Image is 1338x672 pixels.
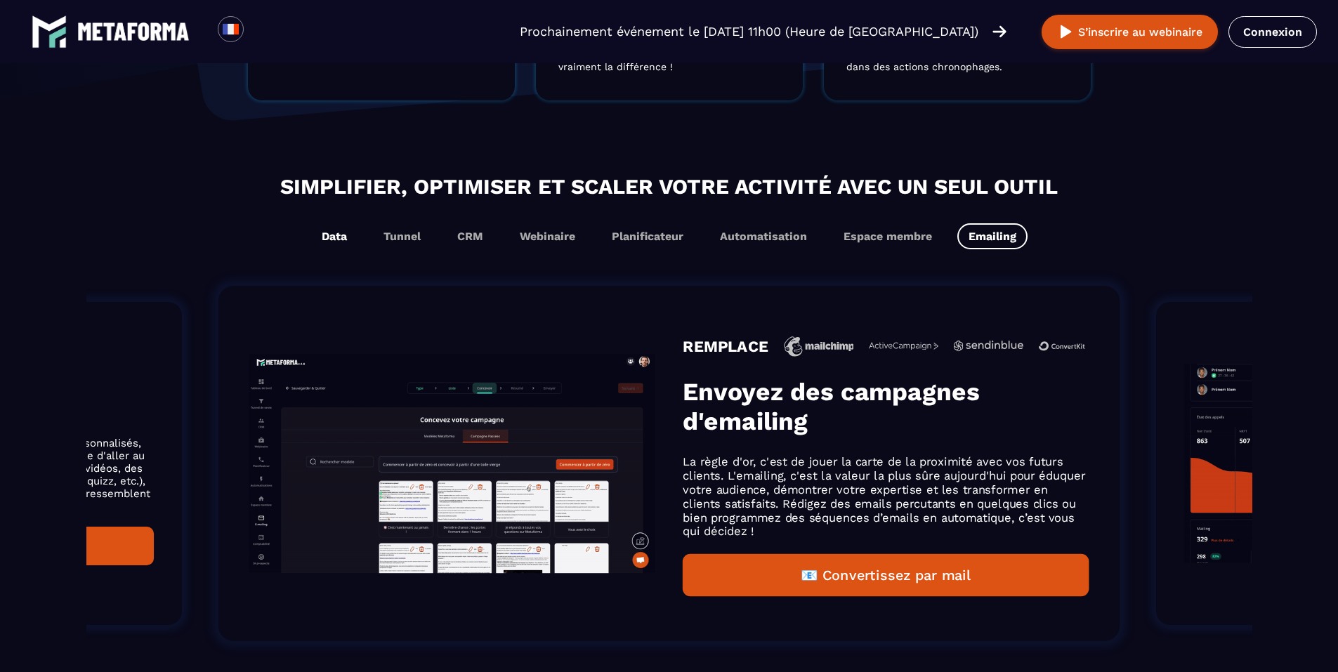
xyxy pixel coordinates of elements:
button: CRM [446,223,494,249]
img: gif [249,354,655,573]
img: logo [32,14,67,49]
button: 📧 Convertissez par mail [683,554,1089,597]
img: play [1057,23,1075,41]
img: icon [784,336,853,357]
button: Tunnel [372,223,432,249]
button: Emailing [957,223,1028,249]
p: Prochainement événement le [DATE] 11h00 (Heure de [GEOGRAPHIC_DATA]) [520,22,978,41]
button: Espace membre [832,223,943,249]
img: arrow-right [992,24,1006,39]
button: S’inscrire au webinaire [1042,15,1218,49]
h3: Envoyez des campagnes d'emailing [683,377,1089,436]
img: icon [869,343,938,350]
img: fr [222,20,240,38]
p: La règle d'or, c'est de jouer la carte de la proximité avec vos futurs clients. L'emailing, c'est... [683,455,1089,539]
input: Search for option [256,23,266,40]
img: icon [1039,331,1085,362]
div: Search for option [244,16,278,47]
img: logo [77,22,190,41]
button: Planificateur [601,223,695,249]
section: Gallery [86,263,1252,664]
h2: Simplifier, optimiser et scaler votre activité avec un seul outil [100,171,1238,202]
button: Automatisation [709,223,818,249]
img: icon [954,341,1023,351]
a: Connexion [1228,16,1317,48]
h4: REMPLACE [683,337,768,355]
button: Data [310,223,358,249]
button: Webinaire [509,223,586,249]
